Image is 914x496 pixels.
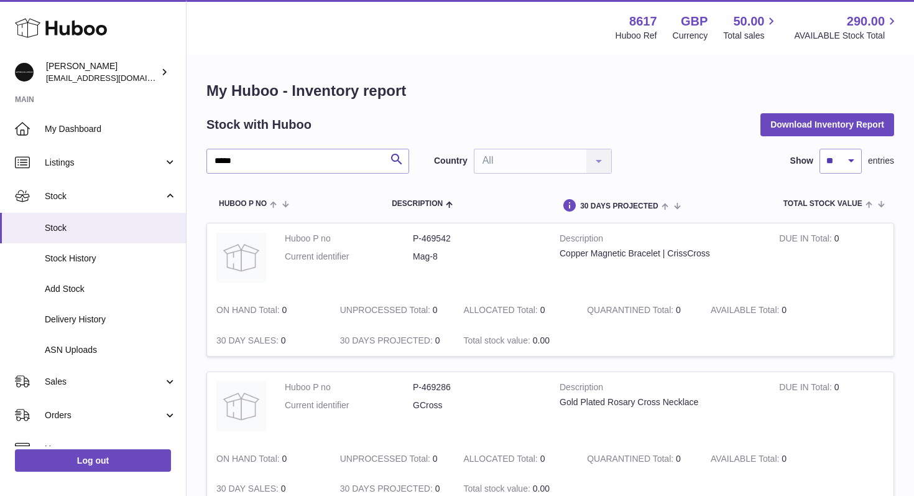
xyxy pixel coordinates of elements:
strong: GBP [681,13,708,30]
span: ASN Uploads [45,344,177,356]
div: Copper Magnetic Bracelet | CrissCross [560,248,760,260]
strong: QUARANTINED Total [587,305,676,318]
strong: ON HAND Total [216,454,282,467]
div: Gold Plated Rosary Cross Necklace [560,396,760,408]
strong: Description [560,233,760,248]
dt: Current identifier [285,251,413,263]
dd: Mag-8 [413,251,541,263]
div: [PERSON_NAME] [46,60,158,84]
dd: P-469542 [413,233,541,245]
td: 0 [331,325,455,356]
button: Download Inventory Report [760,113,894,136]
a: Log out [15,449,171,472]
td: 0 [770,372,893,444]
a: 50.00 Total sales [723,13,778,42]
strong: UNPROCESSED Total [340,305,433,318]
td: 0 [454,295,578,325]
img: hello@alfredco.com [15,63,34,82]
strong: DUE IN Total [779,382,834,395]
span: Add Stock [45,283,177,295]
span: Description [392,200,443,208]
td: 0 [454,444,578,474]
td: 0 [331,295,455,325]
span: Listings [45,157,164,169]
span: Huboo P no [219,200,267,208]
strong: AVAILABLE Total [711,454,782,467]
dt: Huboo P no [285,233,413,245]
span: 50.00 [733,13,764,30]
span: Total stock value [783,200,862,208]
span: Total sales [723,30,778,42]
span: 0.00 [533,335,550,345]
span: 0 [676,305,681,315]
span: 0 [676,454,681,464]
div: Currency [673,30,708,42]
span: Stock [45,190,164,202]
td: 0 [207,444,331,474]
span: Delivery History [45,314,177,325]
dt: Huboo P no [285,381,413,393]
strong: Description [560,381,760,396]
strong: ALLOCATED Total [463,305,540,318]
span: 0.00 [533,484,550,494]
strong: 30 DAY SALES [216,335,281,349]
span: Sales [45,376,164,388]
strong: UNPROCESSED Total [340,454,433,467]
strong: QUARANTINED Total [587,454,676,467]
strong: DUE IN Total [779,233,834,246]
span: 30 DAYS PROJECTED [580,202,658,210]
dd: GCross [413,400,541,411]
span: My Dashboard [45,123,177,135]
td: 0 [207,325,331,356]
img: product image [216,233,266,283]
span: Stock History [45,253,177,264]
span: entries [868,155,894,167]
h2: Stock with Huboo [206,116,312,133]
span: [EMAIL_ADDRESS][DOMAIN_NAME] [46,73,183,83]
span: Stock [45,222,177,234]
dt: Current identifier [285,400,413,411]
h1: My Huboo - Inventory report [206,81,894,101]
img: product image [216,381,266,431]
strong: AVAILABLE Total [711,305,782,318]
td: 0 [770,223,893,295]
span: AVAILABLE Stock Total [794,30,899,42]
a: 290.00 AVAILABLE Stock Total [794,13,899,42]
strong: Total stock value [463,335,532,349]
td: 0 [331,444,455,474]
strong: ALLOCATED Total [463,454,540,467]
div: Huboo Ref [616,30,657,42]
strong: ON HAND Total [216,305,282,318]
dd: P-469286 [413,381,541,393]
td: 0 [701,295,825,325]
strong: 8617 [629,13,657,30]
td: 0 [701,444,825,474]
label: Country [434,155,468,167]
span: Usage [45,443,177,455]
label: Show [790,155,813,167]
span: Orders [45,409,164,421]
strong: 30 DAYS PROJECTED [340,335,435,349]
span: 290.00 [847,13,885,30]
td: 0 [207,295,331,325]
